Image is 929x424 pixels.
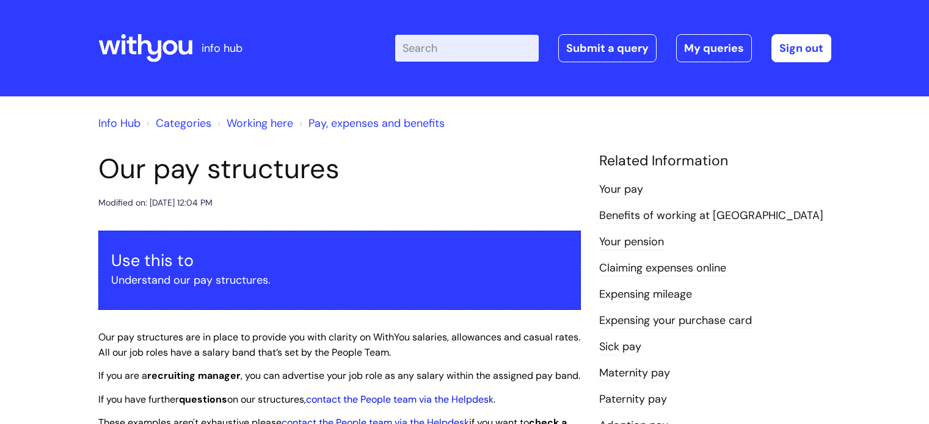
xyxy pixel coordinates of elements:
[676,34,752,62] a: My queries
[98,153,581,185] h1: Our pay structures
[98,331,580,359] span: Our pay structures are in place to provide you with clarity on WithYou salaries, allowances and c...
[179,393,227,406] strong: questions
[771,34,831,62] a: Sign out
[296,113,445,133] li: Pay, expenses and benefits
[98,195,213,210] div: Modified on: [DATE] 12:04 PM
[147,369,241,382] strong: recruiting manager
[599,234,664,250] a: Your pension
[111,251,568,270] h3: Use this to
[156,116,211,131] a: Categories
[227,116,293,131] a: Working here
[395,34,831,62] div: | -
[202,38,242,58] p: info hub
[306,393,494,406] a: contact the People team via the Helpdesk
[144,113,211,133] li: Solution home
[599,261,726,276] a: Claiming expenses online
[599,287,692,303] a: Expensing mileage
[98,116,140,131] a: Info Hub
[599,182,643,198] a: Your pay
[599,208,823,224] a: Benefits of working at [GEOGRAPHIC_DATA]
[98,369,580,382] span: If you are a , you can advertise your job role as any salary within the assigned pay band.
[599,153,831,170] h4: Related Information
[214,113,293,133] li: Working here
[599,392,667,408] a: Paternity pay
[111,270,568,290] p: Understand our pay structures.
[98,393,495,406] span: If you have further on our structures, .
[308,116,445,131] a: Pay, expenses and benefits
[395,35,539,62] input: Search
[558,34,657,62] a: Submit a query
[599,339,641,355] a: Sick pay
[599,313,752,329] a: Expensing your purchase card
[599,365,670,381] a: Maternity pay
